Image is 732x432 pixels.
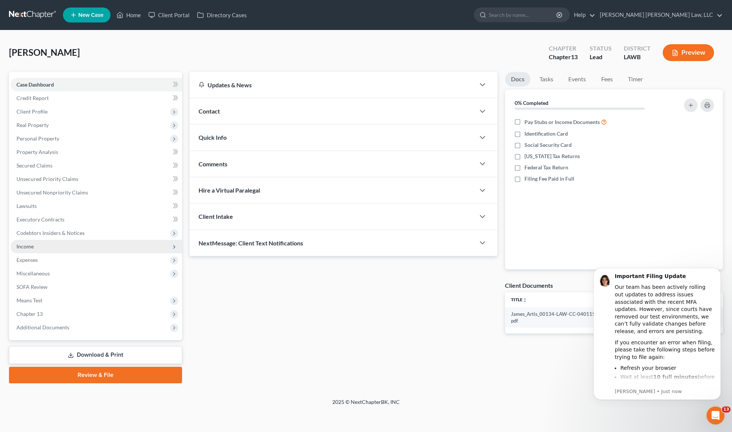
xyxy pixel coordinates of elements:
[16,95,49,101] span: Credit Report
[16,81,54,88] span: Case Dashboard
[199,213,233,220] span: Client Intake
[199,108,220,115] span: Contact
[533,72,559,87] a: Tasks
[16,176,78,182] span: Unsecured Priority Claims
[16,257,38,263] span: Expenses
[16,230,85,236] span: Codebtors Insiders & Notices
[524,130,568,138] span: Identification Card
[145,8,193,22] a: Client Portal
[199,81,466,89] div: Updates & News
[78,12,103,18] span: New Case
[16,203,37,209] span: Lawsuits
[16,162,52,169] span: Secured Claims
[16,149,58,155] span: Property Analysis
[562,72,592,87] a: Events
[16,135,59,142] span: Personal Property
[489,8,557,22] input: Search by name...
[582,259,732,428] iframe: Intercom notifications message
[511,297,527,302] a: Titleunfold_more
[10,280,182,294] a: SOFA Review
[571,53,578,60] span: 13
[113,8,145,22] a: Home
[10,78,182,91] a: Case Dashboard
[16,284,48,290] span: SOFA Review
[549,53,578,61] div: Chapter
[16,108,48,115] span: Client Profile
[16,243,34,250] span: Income
[16,311,43,317] span: Chapter 13
[9,47,80,58] span: [PERSON_NAME]
[722,407,731,413] span: 13
[622,72,649,87] a: Timer
[16,122,49,128] span: Real Property
[16,189,88,196] span: Unsecured Nonpriority Claims
[524,152,580,160] span: [US_STATE] Tax Returns
[505,307,617,328] td: James_Artis_00134-LAW-CC-040115922-pdf
[16,324,69,330] span: Additional Documents
[199,187,260,194] span: Hire a Virtual Paralegal
[9,367,182,383] a: Review & File
[505,72,530,87] a: Docs
[524,164,568,171] span: Federal Tax Return
[10,91,182,105] a: Credit Report
[590,53,612,61] div: Lead
[10,186,182,199] a: Unsecured Nonpriority Claims
[16,297,42,303] span: Means Test
[199,160,227,167] span: Comments
[624,44,651,53] div: District
[505,281,553,289] div: Client Documents
[663,44,714,61] button: Preview
[199,134,227,141] span: Quick Info
[595,72,619,87] a: Fees
[10,213,182,226] a: Executory Contracts
[570,8,595,22] a: Help
[515,100,548,106] strong: 0% Completed
[524,118,600,126] span: Pay Stubs or Income Documents
[9,346,182,364] a: Download & Print
[10,172,182,186] a: Unsecured Priority Claims
[524,175,574,182] span: Filing Fee Paid in Full
[549,44,578,53] div: Chapter
[596,8,723,22] a: [PERSON_NAME] [PERSON_NAME] Law, LLC
[16,270,50,277] span: Miscellaneous
[10,199,182,213] a: Lawsuits
[193,8,251,22] a: Directory Cases
[10,145,182,159] a: Property Analysis
[10,159,182,172] a: Secured Claims
[199,239,303,247] span: NextMessage: Client Text Notifications
[590,44,612,53] div: Status
[523,298,527,302] i: unfold_more
[624,53,651,61] div: LAWB
[152,398,580,412] div: 2025 © NextChapterBK, INC
[16,216,64,223] span: Executory Contracts
[707,407,725,425] iframe: Intercom live chat
[524,141,572,149] span: Social Security Card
